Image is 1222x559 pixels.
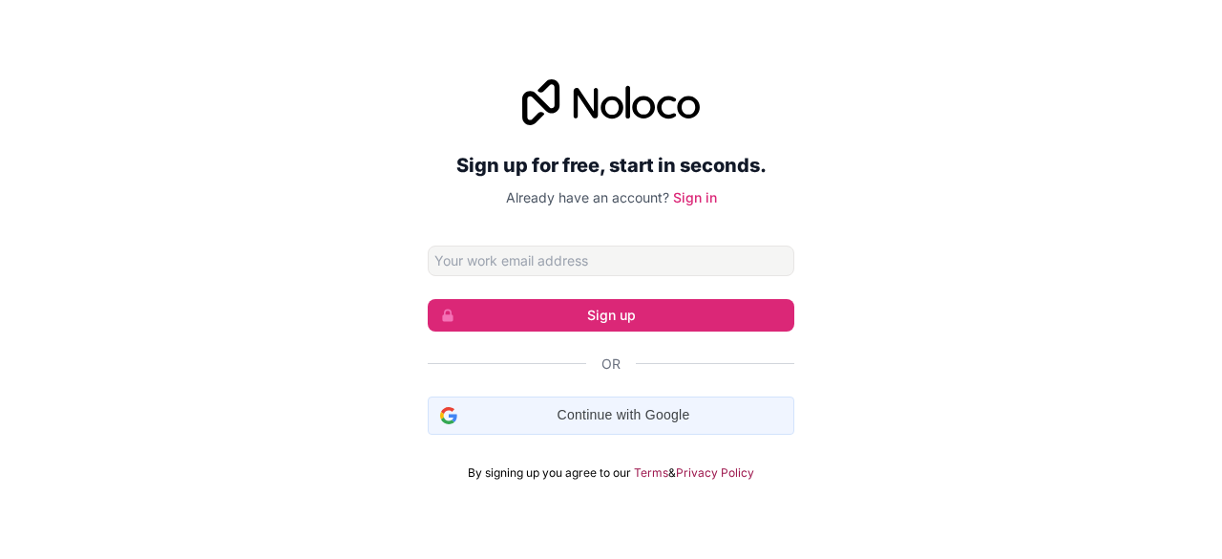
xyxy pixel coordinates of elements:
[668,465,676,481] span: &
[468,465,631,481] span: By signing up you agree to our
[634,465,668,481] a: Terms
[428,397,794,435] div: Continue with Google
[428,246,794,276] input: Email address
[428,148,794,183] h2: Sign up for free, start in seconds.
[673,189,717,205] a: Sign in
[465,405,782,425] span: Continue with Google
[428,299,794,332] button: Sign up
[601,355,621,374] span: Or
[676,465,754,481] a: Privacy Policy
[506,189,669,205] span: Already have an account?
